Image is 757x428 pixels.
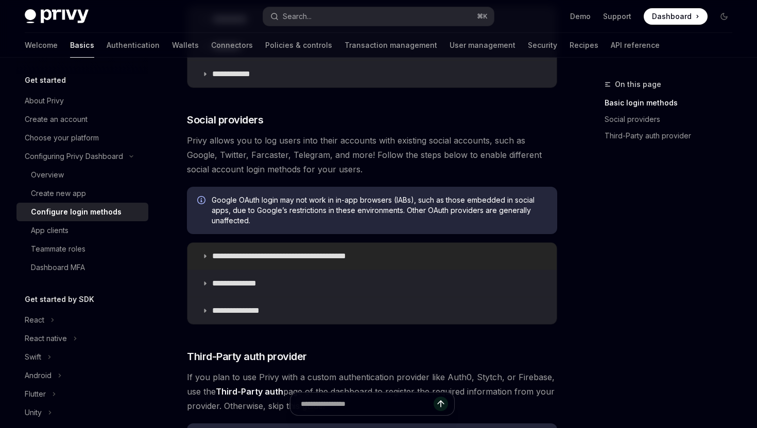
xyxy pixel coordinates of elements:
a: Support [603,11,631,22]
h5: Get started [25,74,66,86]
span: Dashboard [652,11,692,22]
div: Create new app [31,187,86,200]
div: Choose your platform [25,132,99,144]
a: API reference [611,33,660,58]
a: Social providers [605,111,741,128]
a: Create an account [16,110,148,129]
strong: Third-Party auth [216,386,283,397]
a: Third-Party auth provider [605,128,741,144]
div: Unity [25,406,42,419]
span: On this page [615,78,661,91]
div: Search... [283,10,312,23]
span: Google OAuth login may not work in in-app browsers (IABs), such as those embedded in social apps,... [212,195,547,226]
button: Toggle dark mode [716,8,732,25]
a: Welcome [25,33,58,58]
div: Flutter [25,388,46,400]
a: Authentication [107,33,160,58]
a: Basics [70,33,94,58]
span: Privy allows you to log users into their accounts with existing social accounts, such as Google, ... [187,133,557,176]
a: Demo [570,11,591,22]
a: Recipes [570,33,598,58]
div: Android [25,369,51,382]
a: Create new app [16,184,148,203]
a: App clients [16,221,148,240]
button: Send message [434,397,448,411]
svg: Info [197,196,208,206]
a: Overview [16,166,148,184]
div: App clients [31,224,68,237]
span: Social providers [187,113,263,127]
a: Dashboard [644,8,708,25]
div: Dashboard MFA [31,261,85,274]
a: Policies & controls [265,33,332,58]
div: Configuring Privy Dashboard [25,150,123,163]
a: About Privy [16,92,148,110]
a: Connectors [211,33,253,58]
div: Swift [25,351,41,363]
div: Teammate roles [31,243,85,255]
div: Configure login methods [31,206,122,218]
div: Overview [31,169,64,181]
h5: Get started by SDK [25,293,94,306]
a: User management [450,33,515,58]
a: Teammate roles [16,240,148,258]
div: React native [25,332,67,345]
div: Create an account [25,113,88,126]
span: Third-Party auth provider [187,349,307,364]
button: Search...⌘K [263,7,493,26]
a: Basic login methods [605,95,741,111]
div: React [25,314,44,326]
span: ⌘ K [477,12,488,21]
a: Security [528,33,557,58]
a: Transaction management [345,33,437,58]
a: Configure login methods [16,203,148,221]
a: Choose your platform [16,129,148,147]
a: Dashboard MFA [16,258,148,277]
span: If you plan to use Privy with a custom authentication provider like Auth0, Stytch, or Firebase, u... [187,370,557,413]
img: dark logo [25,9,89,24]
a: Wallets [172,33,199,58]
div: About Privy [25,95,64,107]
